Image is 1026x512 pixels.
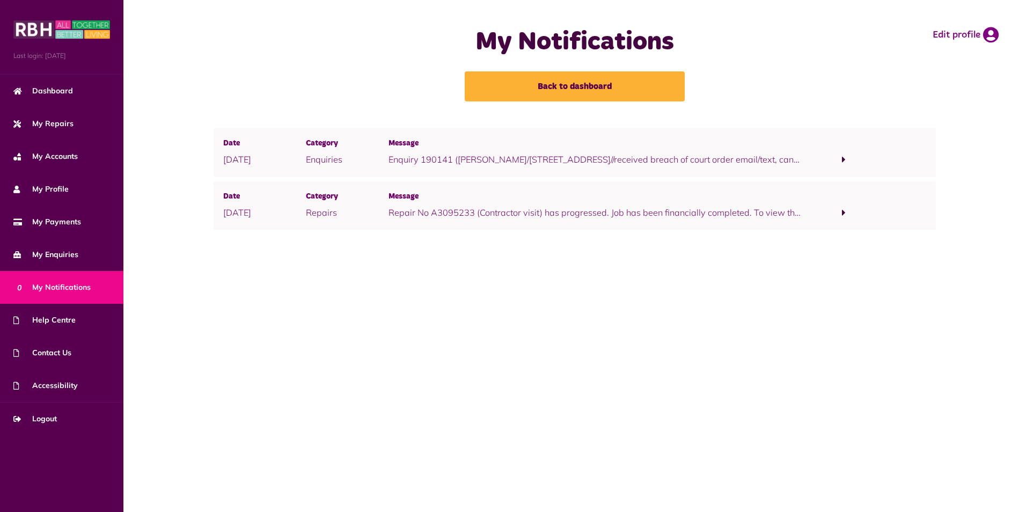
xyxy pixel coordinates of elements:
span: My Enquiries [13,249,78,260]
span: Logout [13,413,57,425]
p: [DATE] [223,206,306,219]
span: Date [223,138,306,150]
span: Dashboard [13,85,73,97]
span: Help Centre [13,314,76,326]
span: My Profile [13,184,69,195]
span: My Notifications [13,282,91,293]
span: Message [389,138,802,150]
p: Enquiries [306,153,389,166]
span: My Repairs [13,118,74,129]
p: [DATE] [223,153,306,166]
span: Category [306,191,389,203]
span: Last login: [DATE] [13,51,110,61]
h1: My Notifications [360,27,789,58]
span: My Accounts [13,151,78,162]
p: Enquiry 190141 ([PERSON_NAME]/[STREET_ADDRESS]//received breach of court order email/text, cant c... [389,153,802,166]
a: Back to dashboard [465,71,685,101]
p: Repairs [306,206,389,219]
span: 0 [13,281,25,293]
span: Contact Us [13,347,71,359]
span: Category [306,138,389,150]
img: MyRBH [13,19,110,40]
p: Repair No A3095233 (Contractor visit) has progressed. Job has been financially completed. To view... [389,206,802,219]
span: Message [389,191,802,203]
span: My Payments [13,216,81,228]
span: Date [223,191,306,203]
a: Edit profile [933,27,999,43]
span: Accessibility [13,380,78,391]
